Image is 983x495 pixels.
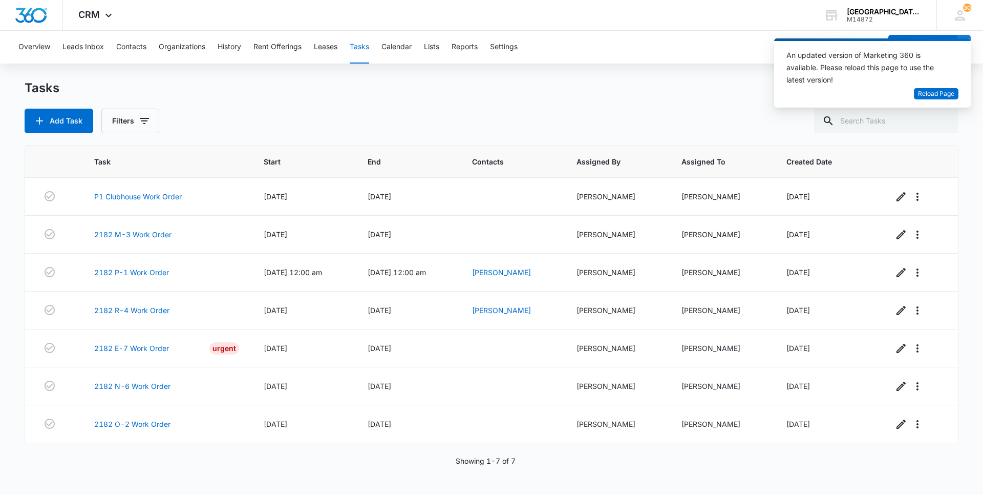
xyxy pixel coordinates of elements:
[490,31,518,64] button: Settings
[918,89,954,99] span: Reload Page
[786,192,810,201] span: [DATE]
[94,191,182,202] a: P1 Clubhouse Work Order
[472,268,531,277] a: [PERSON_NAME]
[314,31,337,64] button: Leases
[963,4,971,12] span: 30
[368,192,391,201] span: [DATE]
[18,31,50,64] button: Overview
[368,230,391,239] span: [DATE]
[368,344,391,353] span: [DATE]
[424,31,439,64] button: Lists
[786,306,810,315] span: [DATE]
[681,156,747,167] span: Assigned To
[78,9,100,20] span: CRM
[681,229,762,240] div: [PERSON_NAME]
[576,191,657,202] div: [PERSON_NAME]
[264,420,287,428] span: [DATE]
[94,343,169,354] a: 2182 E-7 Work Order
[576,229,657,240] div: [PERSON_NAME]
[681,419,762,429] div: [PERSON_NAME]
[786,420,810,428] span: [DATE]
[576,343,657,354] div: [PERSON_NAME]
[456,456,516,466] p: Showing 1-7 of 7
[786,49,946,86] div: An updated version of Marketing 360 is available. Please reload this page to use the latest version!
[209,342,239,355] div: Urgent
[25,80,59,96] h1: Tasks
[814,109,958,133] input: Search Tasks
[576,267,657,278] div: [PERSON_NAME]
[264,268,322,277] span: [DATE] 12:00 am
[159,31,205,64] button: Organizations
[94,381,170,391] a: 2182 N-6 Work Order
[25,109,93,133] button: Add Task
[264,192,287,201] span: [DATE]
[847,16,922,23] div: account id
[368,306,391,315] span: [DATE]
[681,381,762,391] div: [PERSON_NAME]
[888,35,957,59] button: Add Contact
[786,382,810,390] span: [DATE]
[368,156,432,167] span: End
[576,381,657,391] div: [PERSON_NAME]
[253,31,302,64] button: Rent Offerings
[264,156,328,167] span: Start
[963,4,971,12] div: notifications count
[452,31,478,64] button: Reports
[681,267,762,278] div: [PERSON_NAME]
[101,109,159,133] button: Filters
[786,344,810,353] span: [DATE]
[62,31,104,64] button: Leads Inbox
[472,306,531,315] a: [PERSON_NAME]
[786,230,810,239] span: [DATE]
[94,419,170,429] a: 2182 O-2 Work Order
[94,156,225,167] span: Task
[94,229,172,240] a: 2182 M-3 Work Order
[264,306,287,315] span: [DATE]
[381,31,412,64] button: Calendar
[914,88,958,100] button: Reload Page
[576,156,642,167] span: Assigned By
[264,230,287,239] span: [DATE]
[264,344,287,353] span: [DATE]
[681,305,762,316] div: [PERSON_NAME]
[681,191,762,202] div: [PERSON_NAME]
[368,268,426,277] span: [DATE] 12:00 am
[786,156,853,167] span: Created Date
[847,8,922,16] div: account name
[368,420,391,428] span: [DATE]
[350,31,369,64] button: Tasks
[576,305,657,316] div: [PERSON_NAME]
[264,382,287,390] span: [DATE]
[472,156,538,167] span: Contacts
[218,31,241,64] button: History
[116,31,146,64] button: Contacts
[94,305,169,316] a: 2182 R-4 Work Order
[786,268,810,277] span: [DATE]
[368,382,391,390] span: [DATE]
[681,343,762,354] div: [PERSON_NAME]
[94,267,169,278] a: 2182 P-1 Work Order
[576,419,657,429] div: [PERSON_NAME]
